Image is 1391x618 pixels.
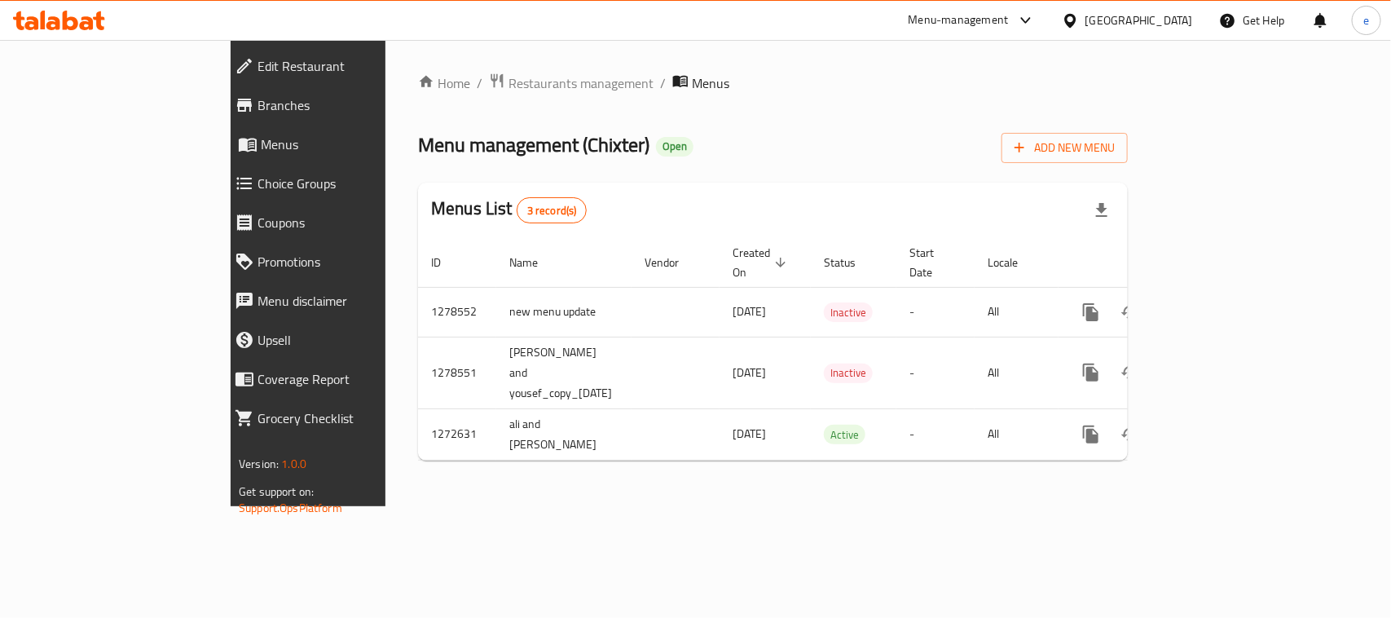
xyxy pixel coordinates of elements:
span: Menu disclaimer [258,291,450,311]
a: Support.OpsPlatform [239,497,342,519]
span: [DATE] [733,301,766,322]
td: - [896,287,975,337]
span: Upsell [258,330,450,350]
button: Change Status [1111,415,1150,454]
span: Locale [988,253,1039,272]
td: [PERSON_NAME] and yousef_copy_[DATE] [496,337,632,408]
div: Inactive [824,364,873,383]
a: Coupons [222,203,463,242]
span: 3 record(s) [517,203,587,219]
span: Coverage Report [258,369,450,389]
span: Open [656,139,693,153]
th: Actions [1059,238,1241,288]
div: [GEOGRAPHIC_DATA] [1085,11,1193,29]
a: Coverage Report [222,360,463,399]
span: e [1363,11,1369,29]
span: [DATE] [733,423,766,444]
td: ali and [PERSON_NAME] [496,408,632,460]
span: ID [431,253,462,272]
td: All [975,408,1059,460]
li: / [660,73,666,93]
span: Menus [261,135,450,154]
span: Choice Groups [258,174,450,193]
span: Menus [692,73,729,93]
div: Active [824,425,865,444]
span: Coupons [258,213,450,232]
a: Upsell [222,320,463,360]
a: Promotions [222,242,463,281]
td: new menu update [496,287,632,337]
button: more [1072,415,1111,454]
a: Menus [222,125,463,164]
span: Active [824,426,865,444]
li: / [477,73,482,93]
a: Restaurants management [489,73,654,94]
div: Total records count [517,197,588,223]
a: Menu disclaimer [222,281,463,320]
button: Change Status [1111,353,1150,392]
div: Menu-management [909,11,1009,30]
span: Start Date [909,243,955,282]
span: Branches [258,95,450,115]
a: Branches [222,86,463,125]
h2: Menus List [431,196,587,223]
td: All [975,287,1059,337]
div: Inactive [824,302,873,322]
button: Add New Menu [1001,133,1128,163]
nav: breadcrumb [418,73,1128,94]
a: Grocery Checklist [222,399,463,438]
span: Edit Restaurant [258,56,450,76]
span: Menu management ( Chixter ) [418,126,649,163]
table: enhanced table [418,238,1241,461]
span: 1.0.0 [281,453,306,475]
span: Vendor [645,253,700,272]
span: Inactive [824,364,873,382]
button: more [1072,293,1111,332]
span: Promotions [258,252,450,271]
span: Restaurants management [508,73,654,93]
a: Choice Groups [222,164,463,203]
span: [DATE] [733,362,766,383]
span: Get support on: [239,481,314,502]
a: Edit Restaurant [222,46,463,86]
span: Grocery Checklist [258,408,450,428]
div: Open [656,137,693,157]
button: more [1072,353,1111,392]
td: - [896,408,975,460]
div: Export file [1082,191,1121,230]
td: - [896,337,975,408]
span: Created On [733,243,791,282]
span: Add New Menu [1015,138,1115,158]
span: Inactive [824,303,873,322]
span: Status [824,253,877,272]
button: Change Status [1111,293,1150,332]
span: Version: [239,453,279,475]
td: All [975,337,1059,408]
span: Name [509,253,559,272]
